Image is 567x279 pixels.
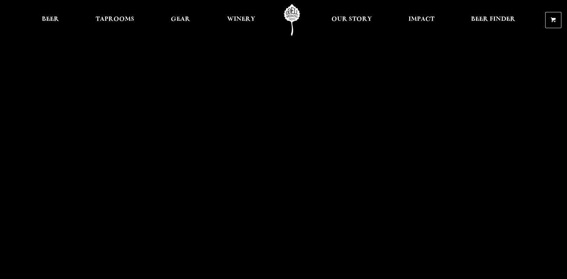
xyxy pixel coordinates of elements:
[227,17,255,22] span: Winery
[404,4,439,36] a: Impact
[42,17,59,22] span: Beer
[408,17,434,22] span: Impact
[223,4,260,36] a: Winery
[37,4,64,36] a: Beer
[466,4,520,36] a: Beer Finder
[331,17,372,22] span: Our Story
[91,4,139,36] a: Taprooms
[327,4,376,36] a: Our Story
[166,4,195,36] a: Gear
[279,4,305,36] a: Odell Home
[96,17,134,22] span: Taprooms
[471,17,515,22] span: Beer Finder
[171,17,190,22] span: Gear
